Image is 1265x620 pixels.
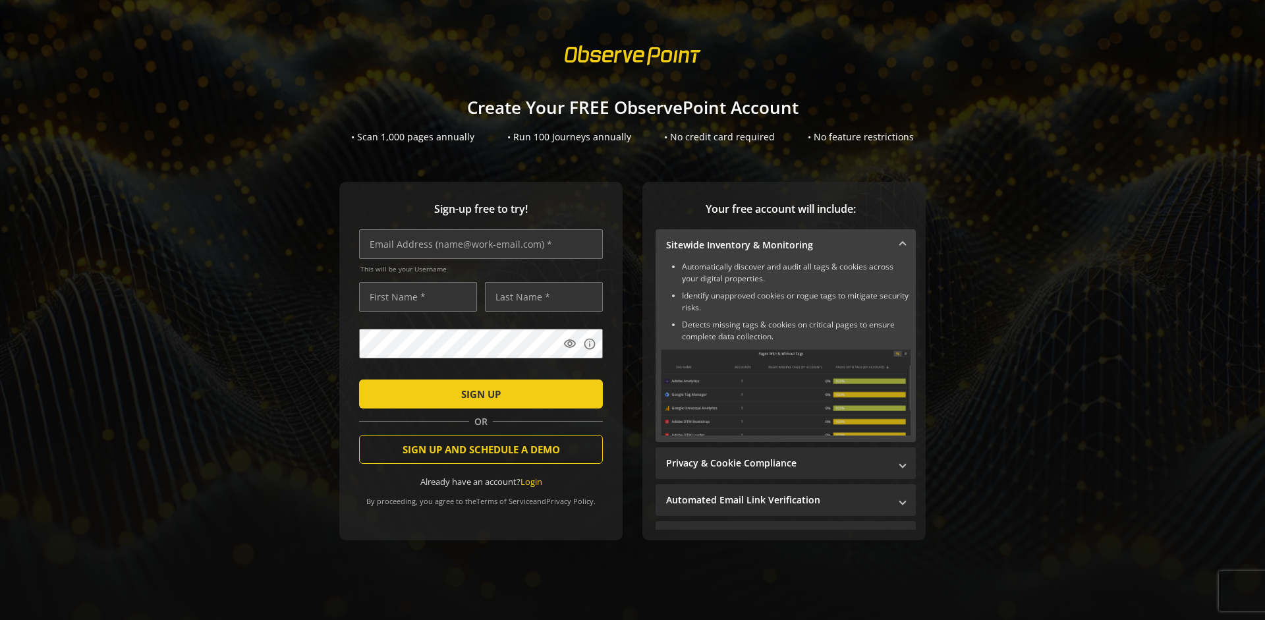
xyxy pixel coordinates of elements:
[403,437,560,461] span: SIGN UP AND SCHEDULE A DEMO
[666,493,889,507] mat-panel-title: Automated Email Link Verification
[469,415,493,428] span: OR
[546,496,594,506] a: Privacy Policy
[563,337,576,351] mat-icon: visibility
[360,264,603,273] span: This will be your Username
[507,130,631,144] div: • Run 100 Journeys annually
[359,282,477,312] input: First Name *
[359,435,603,464] button: SIGN UP AND SCHEDULE A DEMO
[583,337,596,351] mat-icon: info
[359,488,603,506] div: By proceeding, you agree to the and .
[682,290,911,314] li: Identify unapproved cookies or rogue tags to mitigate security risks.
[666,239,889,252] mat-panel-title: Sitewide Inventory & Monitoring
[656,484,916,516] mat-expansion-panel-header: Automated Email Link Verification
[808,130,914,144] div: • No feature restrictions
[656,261,916,442] div: Sitewide Inventory & Monitoring
[682,319,911,343] li: Detects missing tags & cookies on critical pages to ensure complete data collection.
[461,382,501,406] span: SIGN UP
[682,261,911,285] li: Automatically discover and audit all tags & cookies across your digital properties.
[485,282,603,312] input: Last Name *
[664,130,775,144] div: • No credit card required
[359,202,603,217] span: Sign-up free to try!
[666,457,889,470] mat-panel-title: Privacy & Cookie Compliance
[656,521,916,553] mat-expansion-panel-header: Performance Monitoring with Web Vitals
[351,130,474,144] div: • Scan 1,000 pages annually
[656,229,916,261] mat-expansion-panel-header: Sitewide Inventory & Monitoring
[359,229,603,259] input: Email Address (name@work-email.com) *
[476,496,533,506] a: Terms of Service
[359,476,603,488] div: Already have an account?
[656,202,906,217] span: Your free account will include:
[520,476,542,488] a: Login
[661,349,911,436] img: Sitewide Inventory & Monitoring
[656,447,916,479] mat-expansion-panel-header: Privacy & Cookie Compliance
[359,380,603,409] button: SIGN UP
